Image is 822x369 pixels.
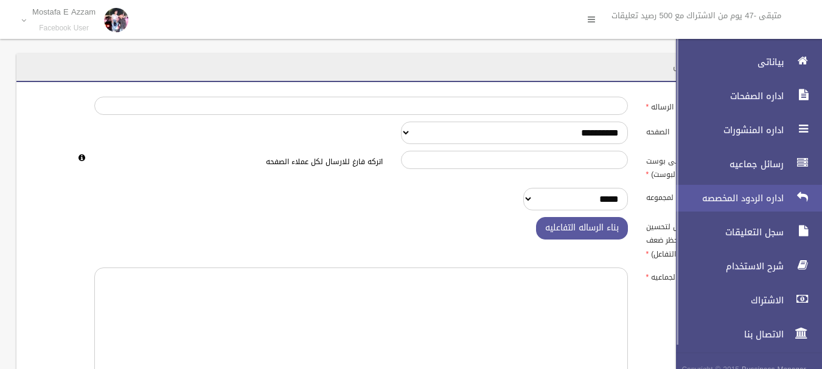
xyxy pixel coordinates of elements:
p: Mostafa E Azzam [32,7,96,16]
a: اداره الصفحات [666,83,822,109]
label: نص الرساله الجماعيه [637,267,760,285]
span: شرح الاستخدام [666,260,787,272]
a: اداره المنشورات [666,117,822,143]
a: الاتصال بنا [666,321,822,348]
span: اداره المنشورات [666,124,787,136]
header: رسائل جماعيه / ارسال [658,55,767,78]
span: الاشتراك [666,294,787,306]
a: سجل التعليقات [666,219,822,246]
span: رسائل جماعيه [666,158,787,170]
label: ارساله لمجموعه [637,188,760,205]
a: شرح الاستخدام [666,253,822,280]
span: اداره الردود المخصصه [666,192,787,204]
span: اداره الصفحات [666,90,787,102]
span: بياناتى [666,56,787,68]
a: اداره الردود المخصصه [666,185,822,212]
a: الاشتراك [666,287,822,314]
label: رساله تفاعليه (افضل لتحسين جوده الصفحه وتجنب حظر ضعف التفاعل) [637,217,760,261]
small: Facebook User [32,24,96,33]
button: بناء الرساله التفاعليه [536,217,628,240]
label: اسم الرساله [637,97,760,114]
label: الصفحه [637,122,760,139]
a: رسائل جماعيه [666,151,822,178]
label: ارسل للمتفاعلين على بوست محدد(رابط البوست) [637,151,760,181]
span: الاتصال بنا [666,328,787,340]
a: بياناتى [666,49,822,75]
span: سجل التعليقات [666,226,787,238]
h6: اتركه فارغ للارسال لكل عملاء الصفحه [94,158,383,166]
